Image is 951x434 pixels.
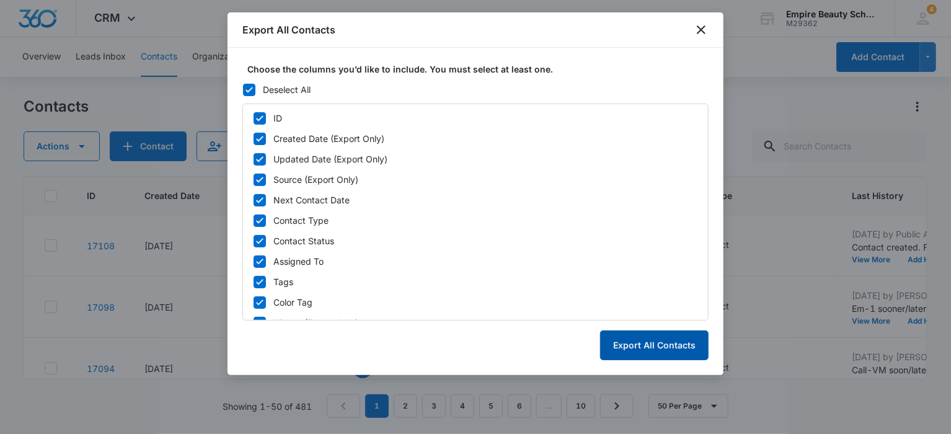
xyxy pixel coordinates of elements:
[273,112,282,125] div: ID
[600,330,709,360] button: Export All Contacts
[273,275,293,288] div: Tags
[694,22,709,37] button: close
[273,234,334,247] div: Contact Status
[273,132,384,145] div: Created Date (Export Only)
[273,153,387,166] div: Updated Date (Export Only)
[242,22,335,37] h1: Export All Contacts
[273,255,324,268] div: Assigned To
[273,316,358,329] div: History (Export Only)
[273,296,312,309] div: Color Tag
[263,83,311,96] div: Deselect All
[273,214,329,227] div: Contact Type
[247,63,714,76] label: Choose the columns you’d like to include. You must select at least one.
[273,173,358,186] div: Source (Export Only)
[273,193,350,206] div: Next Contact Date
